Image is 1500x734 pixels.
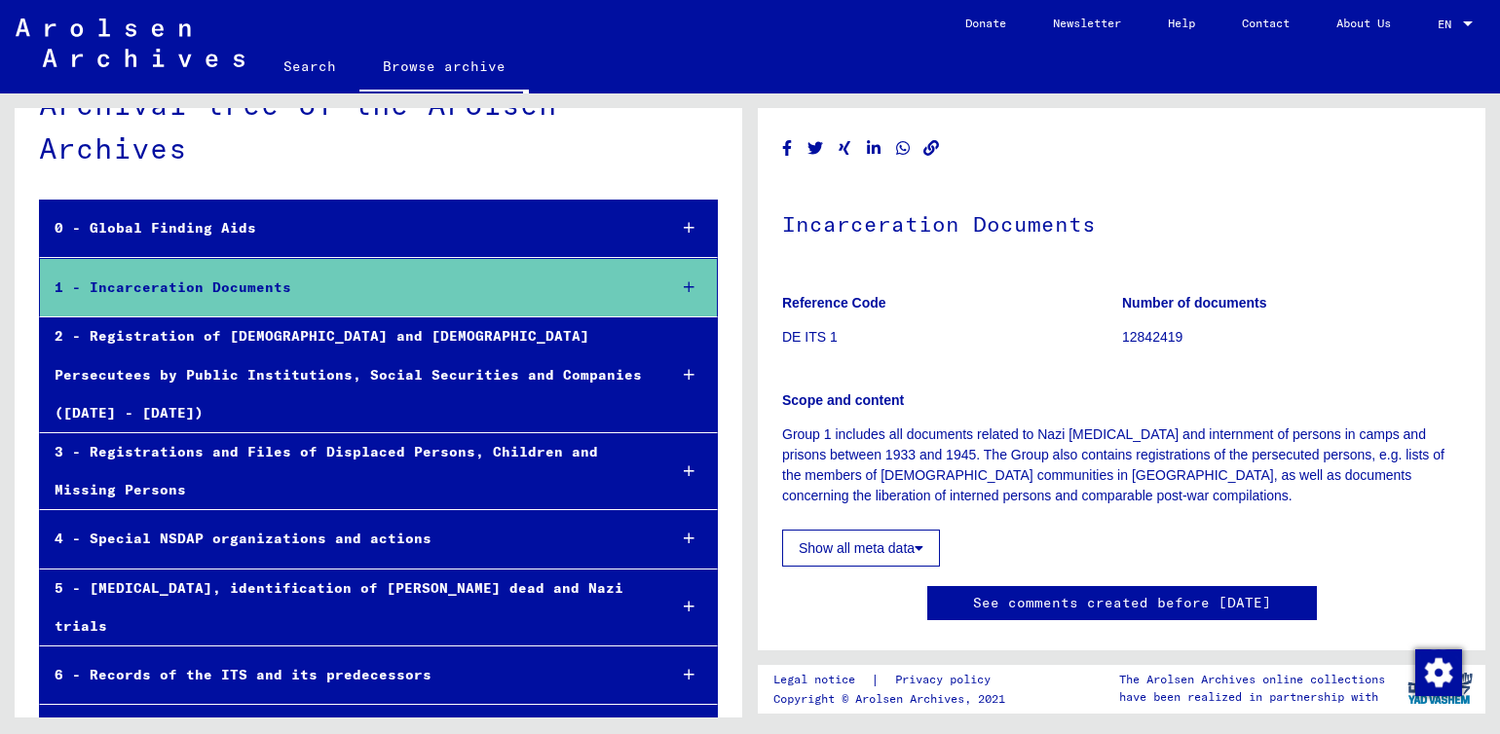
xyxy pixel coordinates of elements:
div: 5 - [MEDICAL_DATA], identification of [PERSON_NAME] dead and Nazi trials [40,569,651,645]
img: Change consent [1415,649,1462,696]
b: Reference Code [782,295,886,311]
img: yv_logo.png [1404,664,1477,713]
div: 1 - Incarceration Documents [40,269,651,307]
p: have been realized in partnership with [1119,688,1385,706]
span: EN [1438,18,1459,31]
b: Number of documents [1122,295,1267,311]
img: Arolsen_neg.svg [16,18,244,67]
a: See comments created before [DATE] [973,593,1271,613]
div: 6 - Records of the ITS and its predecessors [40,656,651,694]
a: Legal notice [773,670,871,690]
p: Group 1 includes all documents related to Nazi [MEDICAL_DATA] and internment of persons in camps ... [782,424,1461,506]
button: Share on WhatsApp [893,136,914,161]
div: 3 - Registrations and Files of Displaced Persons, Children and Missing Persons [40,433,651,509]
a: Search [260,43,359,90]
h1: Incarceration Documents [782,179,1461,265]
button: Share on Facebook [777,136,798,161]
button: Show all meta data [782,530,940,567]
button: Copy link [921,136,942,161]
button: Share on LinkedIn [864,136,884,161]
a: Browse archive [359,43,529,93]
div: Change consent [1414,648,1461,695]
div: 0 - Global Finding Aids [40,209,651,247]
b: Scope and content [782,392,904,408]
div: 4 - Special NSDAP organizations and actions [40,520,651,558]
p: 12842419 [1122,327,1461,348]
div: 2 - Registration of [DEMOGRAPHIC_DATA] and [DEMOGRAPHIC_DATA] Persecutees by Public Institutions,... [40,317,651,432]
div: | [773,670,1014,690]
button: Share on Twitter [806,136,826,161]
button: Share on Xing [835,136,855,161]
div: Archival tree of the Arolsen Archives [39,83,718,170]
p: The Arolsen Archives online collections [1119,671,1385,688]
p: DE ITS 1 [782,327,1121,348]
a: Privacy policy [880,670,1014,690]
p: Copyright © Arolsen Archives, 2021 [773,690,1014,708]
